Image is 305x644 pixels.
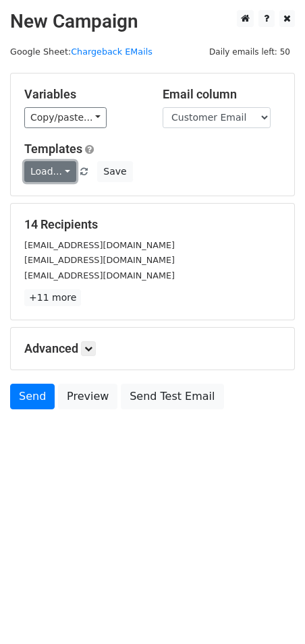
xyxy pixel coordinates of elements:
[204,47,295,57] a: Daily emails left: 50
[204,45,295,59] span: Daily emails left: 50
[24,255,175,265] small: [EMAIL_ADDRESS][DOMAIN_NAME]
[10,384,55,409] a: Send
[24,107,107,128] a: Copy/paste...
[24,142,82,156] a: Templates
[10,10,295,33] h2: New Campaign
[24,217,281,232] h5: 14 Recipients
[71,47,152,57] a: Chargeback EMails
[238,579,305,644] iframe: Chat Widget
[24,240,175,250] small: [EMAIL_ADDRESS][DOMAIN_NAME]
[24,289,81,306] a: +11 more
[24,87,142,102] h5: Variables
[24,270,175,281] small: [EMAIL_ADDRESS][DOMAIN_NAME]
[97,161,132,182] button: Save
[58,384,117,409] a: Preview
[24,161,76,182] a: Load...
[10,47,152,57] small: Google Sheet:
[163,87,281,102] h5: Email column
[24,341,281,356] h5: Advanced
[121,384,223,409] a: Send Test Email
